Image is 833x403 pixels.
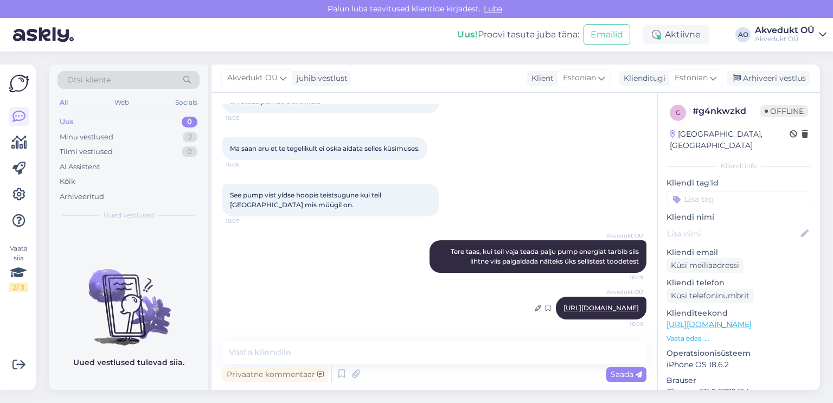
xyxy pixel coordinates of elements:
[667,334,811,343] p: Vaata edasi ...
[670,129,790,151] div: [GEOGRAPHIC_DATA], [GEOGRAPHIC_DATA]
[667,319,752,329] a: [URL][DOMAIN_NAME]
[60,176,75,187] div: Kõik
[9,73,29,94] img: Askly Logo
[480,4,505,14] span: Luba
[457,28,579,41] div: Proovi tasuta juba täna:
[667,359,811,370] p: iPhone OS 18.6.2
[603,232,643,240] span: Akvedukt OÜ
[57,95,70,110] div: All
[457,29,478,40] b: Uus!
[563,304,639,312] a: [URL][DOMAIN_NAME]
[292,73,348,84] div: juhib vestlust
[527,73,554,84] div: Klient
[667,161,811,171] div: Kliendi info
[230,144,420,152] span: Ma saan aru et te tegelikult ei oska aidata selles küsimuses.
[173,95,200,110] div: Socials
[584,24,630,45] button: Emailid
[222,367,328,382] div: Privaatne kommentaar
[226,217,266,225] span: 16:07
[667,348,811,359] p: Operatsioonisüsteem
[451,247,640,265] span: Tere taas, kui teil vaja teada palju pump energiat tarbib siis lihtne viis paigaldada näiteks üks...
[227,72,278,84] span: Akvedukt OÜ
[755,26,826,43] a: Akvedukt OÜAkvedukt OÜ
[643,25,709,44] div: Aktiivne
[112,95,131,110] div: Web
[667,247,811,258] p: Kliendi email
[60,162,100,172] div: AI Assistent
[667,289,754,303] div: Küsi telefoninumbrit
[563,72,596,84] span: Estonian
[60,191,104,202] div: Arhiveeritud
[73,357,184,368] p: Uued vestlused tulevad siia.
[104,210,154,220] span: Uued vestlused
[60,132,113,143] div: Minu vestlused
[667,177,811,189] p: Kliendi tag'id
[667,258,744,273] div: Küsi meiliaadressi
[735,27,751,42] div: AO
[667,191,811,207] input: Lisa tag
[693,105,760,118] div: # g4nkwzkd
[49,250,208,347] img: No chats
[667,212,811,223] p: Kliendi nimi
[603,273,643,282] span: 16:09
[611,369,642,379] span: Saada
[755,35,815,43] div: Akvedukt OÜ
[603,320,643,328] span: 16:09
[182,117,197,127] div: 0
[619,73,665,84] div: Klienditugi
[226,114,266,122] span: 16:05
[667,308,811,319] p: Klienditeekond
[230,191,383,209] span: See pump vist yldse hoopis teistsugune kui teil [GEOGRAPHIC_DATA] mis müügil on.
[667,386,811,398] p: Chrome 131.0.6778.154
[755,26,815,35] div: Akvedukt OÜ
[727,71,810,86] div: Arhiveeri vestlus
[60,117,74,127] div: Uus
[67,74,111,86] span: Otsi kliente
[676,108,681,117] span: g
[182,146,197,157] div: 0
[603,288,643,296] span: Akvedukt OÜ
[60,146,113,157] div: Tiimi vestlused
[675,72,708,84] span: Estonian
[667,375,811,386] p: Brauser
[9,244,28,292] div: Vaata siia
[760,105,808,117] span: Offline
[667,277,811,289] p: Kliendi telefon
[183,132,197,143] div: 2
[226,161,266,169] span: 16:06
[9,283,28,292] div: 2 / 3
[667,228,799,240] input: Lisa nimi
